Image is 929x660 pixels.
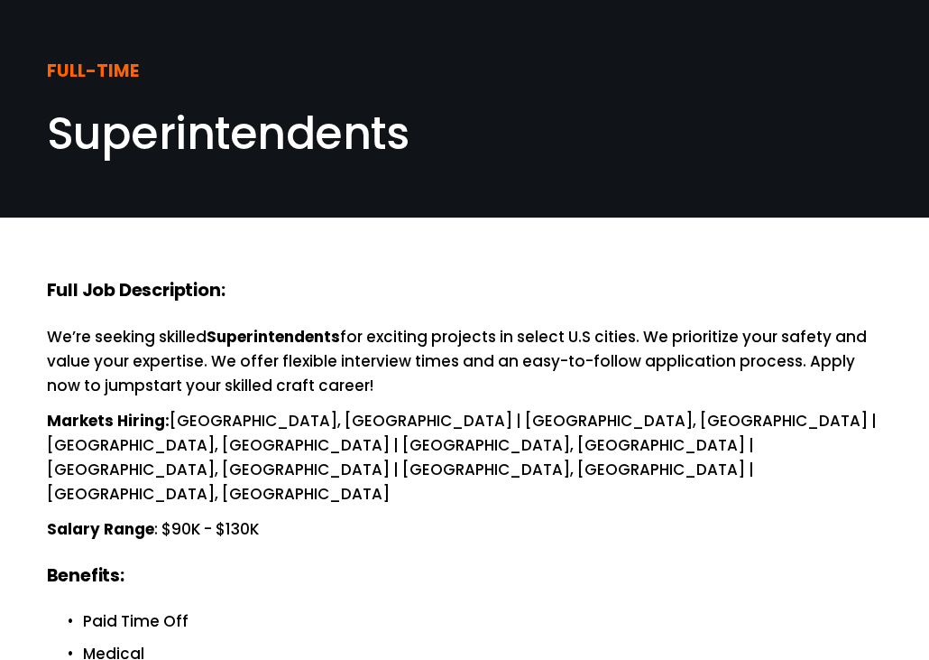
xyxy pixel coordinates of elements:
span: Superintendents [47,102,409,164]
p: Paid Time Off [83,609,883,634]
strong: Full Job Description: [47,278,225,302]
strong: Superintendents [207,326,340,348]
p: [GEOGRAPHIC_DATA], [GEOGRAPHIC_DATA] | [GEOGRAPHIC_DATA], [GEOGRAPHIC_DATA] | [GEOGRAPHIC_DATA], ... [47,409,883,507]
strong: Salary Range [47,518,154,540]
strong: Benefits: [47,563,124,588]
strong: Markets Hiring: [47,410,170,432]
strong: FULL-TIME [47,59,139,83]
p: : $90K - $130K [47,517,883,542]
p: We’re seeking skilled for exciting projects in select U.S cities. We prioritize your safety and v... [47,325,883,398]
